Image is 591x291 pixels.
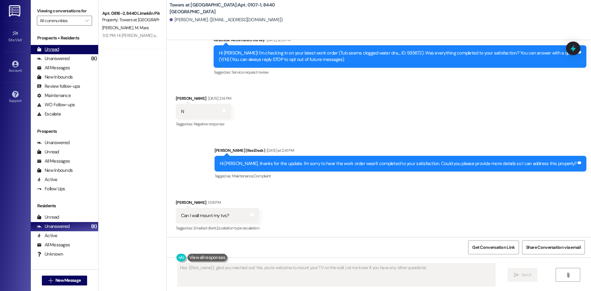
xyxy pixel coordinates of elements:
span: New Message [55,277,81,284]
button: Share Conversation via email [522,240,585,254]
div: Tagged as: [176,119,231,128]
div: [PERSON_NAME]. ([EMAIL_ADDRESS][DOMAIN_NAME]) [170,17,283,23]
span: Get Conversation Link [472,244,515,251]
span: M. Mars [135,25,149,30]
div: Prospects [31,128,98,135]
div: [PERSON_NAME] [176,199,259,208]
div: [DATE] 12:51 PM [265,37,291,43]
div: Escalate [37,111,61,117]
span: Complaint [254,173,271,179]
div: New Inbounds [37,74,73,80]
div: All Messages [37,65,70,71]
div: Unread [37,149,59,155]
div: Follow Ups [37,186,65,192]
textarea: Hey {{first_name}}, glad you reached out! Yes, you're welcome to mount your TV on the wall. Let m... [178,263,495,286]
div: Hi [PERSON_NAME]! I'm checking in on your latest work order (Tub seems clogged water dra..., ID: ... [219,50,577,63]
div: Unanswered [37,139,70,146]
label: Viewing conversations for [37,6,92,16]
div: New Inbounds [37,167,73,174]
span: Emailed client , [194,225,217,231]
span: Share Conversation via email [526,244,581,251]
a: Support [3,89,28,106]
span: Service request review [231,70,269,75]
div: (8) [90,54,98,63]
div: Active [37,176,58,183]
div: Unknown [37,251,63,257]
div: [DATE] at 2:41 PM [265,147,294,154]
div: Review follow-ups [37,83,80,90]
div: Tagged as: [215,172,587,180]
span: Escalation type escalation [217,225,259,231]
div: Tagged as: [176,224,259,232]
div: [DATE] 2:14 PM [206,95,231,102]
span: Maintenance , [232,173,253,179]
a: Site Visit • [3,28,28,45]
div: 1:08 PM [206,199,220,206]
div: (8) [90,222,98,231]
button: Send [508,268,537,282]
span: [PERSON_NAME] [102,25,135,30]
div: Property: Towers at [GEOGRAPHIC_DATA] [102,17,159,23]
div: Hi [PERSON_NAME], thanks for the update. I'm sorry to hear the work order wasn't completed to you... [220,160,577,167]
div: Apt. 0816-2, 8440 Limekiln Pike [102,10,159,17]
span: Negative response [194,121,224,127]
img: ResiDesk Logo [9,5,22,17]
div: Maintenance [37,92,71,99]
div: All Messages [37,158,70,164]
button: New Message [42,276,87,285]
div: Prospects + Residents [31,35,98,41]
div: Can I wall mount my tvs? [181,212,229,219]
i:  [566,273,570,277]
i:  [48,278,53,283]
i:  [514,273,519,277]
div: Unanswered [37,55,70,62]
div: All Messages [37,242,70,248]
button: Get Conversation Link [468,240,519,254]
a: Account [3,59,28,75]
div: Residesk Automated Survey [214,37,586,45]
div: 3:12 PM: Hi [PERSON_NAME] and [PERSON_NAME], I understand the work order wasn't completed to your... [102,33,419,38]
span: Send [521,272,531,278]
div: [PERSON_NAME] (ResiDesk) [215,147,587,156]
b: Towers at [GEOGRAPHIC_DATA]: Apt. 0107-1, 8440 [GEOGRAPHIC_DATA] [170,2,293,15]
div: Active [37,232,58,239]
div: Unread [37,46,59,53]
div: [PERSON_NAME] [176,95,231,104]
div: Tagged as: [214,68,586,77]
span: • [22,37,23,41]
div: Unanswered [37,223,70,230]
input: All communities [40,16,82,26]
div: N [181,108,184,115]
i:  [85,18,89,23]
div: Residents [31,203,98,209]
div: Unread [37,214,59,220]
div: WO Follow-ups [37,102,75,108]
